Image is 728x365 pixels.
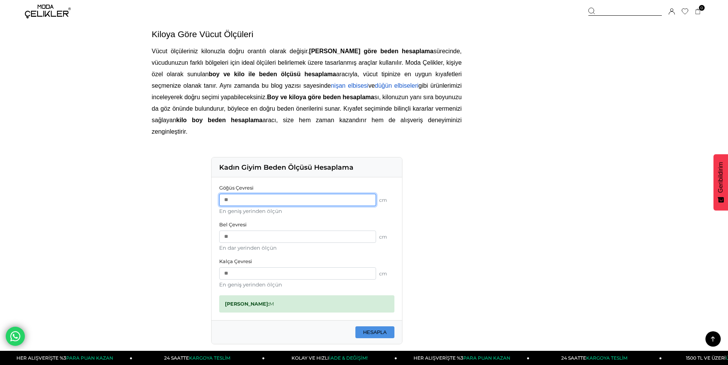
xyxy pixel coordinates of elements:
button: HESAPLA [355,326,394,338]
div: Kadın Giyim Beden Ölçüsü Hesaplama [212,157,402,177]
b: kilo boy beden hesaplama [176,117,263,123]
div: M [219,295,394,313]
span: Geribildirim [717,162,724,193]
span: İADE & DEĞİŞİM! [329,355,367,361]
button: Geribildirim - Show survey [713,154,728,211]
label: Bel Çevresi [219,222,394,228]
span: KARGOYA TESLİM [189,355,230,361]
a: düğün elbiseleri [375,82,419,89]
span: KARGOYA TESLİM [586,355,627,361]
strong: [PERSON_NAME]: [225,301,269,307]
span: 0 [699,5,705,11]
span: PARA PUAN KAZAN [66,355,113,361]
span: PARA PUAN KAZAN [463,355,510,361]
label: Kalça Çevresi [219,259,394,264]
b: [PERSON_NAME] göre beden hesaplama [309,48,433,54]
a: nişan elbisesi [331,82,368,89]
label: Göğüs Çevresi [219,185,394,191]
div: En geniş yerinden ölçün [219,282,394,288]
a: 24 SAATTEKARGOYA TESLİM [529,351,662,365]
b: boy ve kilo ile beden ölçüsü hesaplama [208,71,336,77]
b: Boy ve kiloya göre beden hesaplama [267,94,374,100]
span: Vücut ölçüleriniz kilonuzla doğru orantılı olarak değişir. sürecinde, vücudunuzun farklı bölgeler... [152,48,462,135]
a: 0 [695,9,701,15]
span: cm [379,271,394,277]
span: cm [379,234,394,240]
span: cm [379,197,394,203]
span: Kiloya Göre Vücut Ölçüleri [152,29,254,39]
img: logo [25,5,71,18]
div: En geniş yerinden ölçün [219,208,394,214]
div: En dar yerinden ölçün [219,245,394,251]
a: 24 SAATTEKARGOYA TESLİM [132,351,265,365]
a: HER ALIŞVERİŞTE %3PARA PUAN KAZAN [397,351,529,365]
a: KOLAY VE HIZLIİADE & DEĞİŞİM! [265,351,397,365]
